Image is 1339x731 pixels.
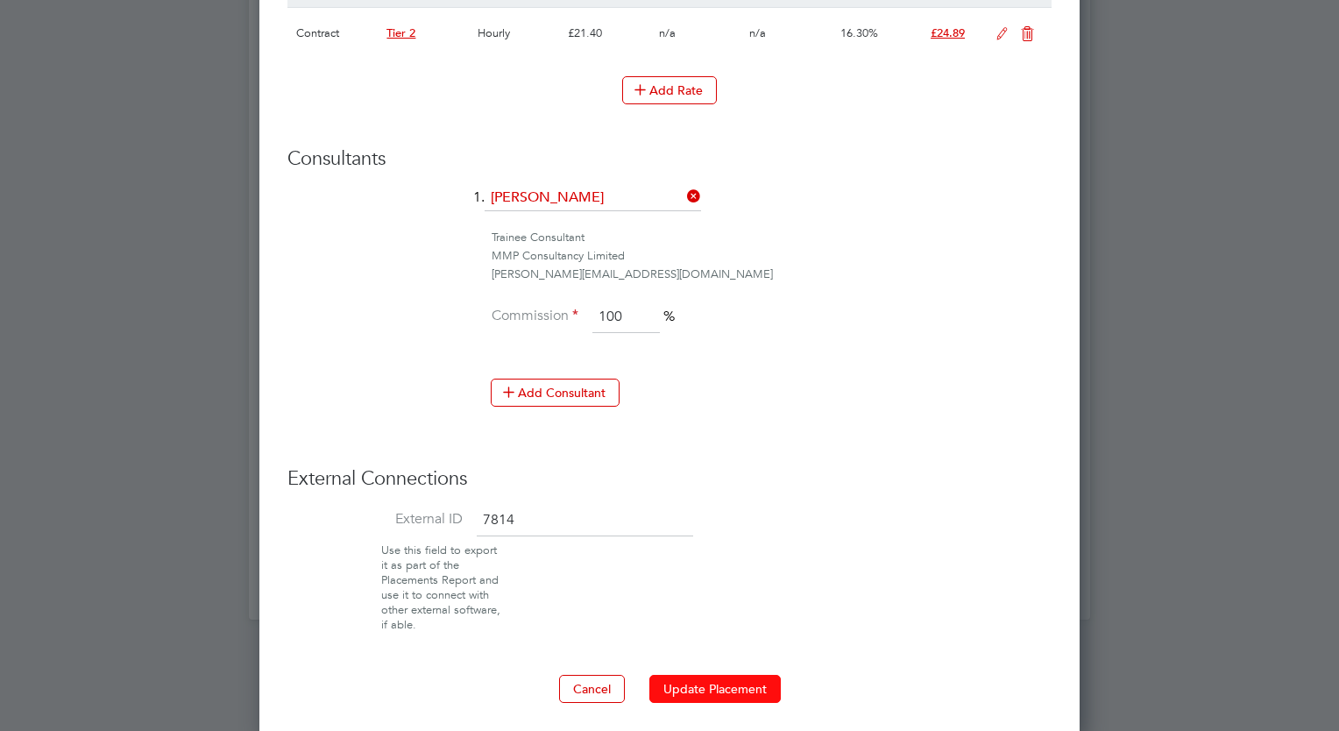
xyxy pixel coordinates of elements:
li: 1. [287,185,1052,229]
div: £21.40 [563,8,654,59]
span: Use this field to export it as part of the Placements Report and use it to connect with other ext... [381,543,500,631]
button: Update Placement [649,675,781,703]
h3: Consultants [287,146,1052,172]
input: Search for... [485,185,701,211]
div: Trainee Consultant [492,229,1052,247]
div: Hourly [473,8,563,59]
button: Cancel [559,675,625,703]
span: n/a [749,25,766,40]
div: [PERSON_NAME][EMAIL_ADDRESS][DOMAIN_NAME] [492,266,1052,284]
span: % [663,308,675,325]
div: Contract [292,8,382,59]
button: Add Consultant [491,379,620,407]
label: External ID [287,510,463,529]
span: Tier 2 [386,25,415,40]
span: 16.30% [840,25,878,40]
span: n/a [659,25,676,40]
h3: External Connections [287,466,1052,492]
button: Add Rate [622,76,717,104]
span: £24.89 [931,25,965,40]
div: MMP Consultancy Limited [492,247,1052,266]
label: Commission [491,307,578,325]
